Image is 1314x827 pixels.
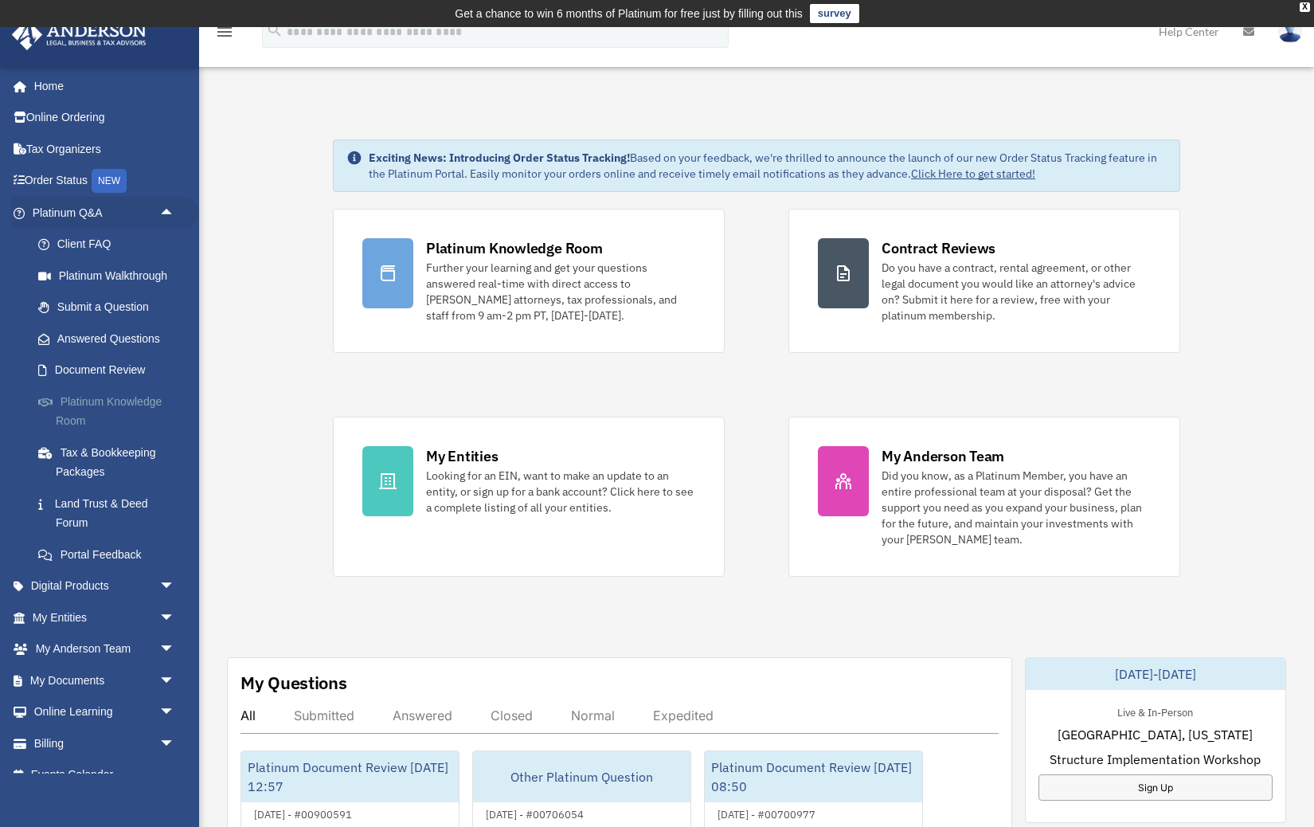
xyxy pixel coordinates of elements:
div: Contract Reviews [882,238,995,258]
div: Submitted [294,707,354,723]
div: [DATE]-[DATE] [1026,658,1286,690]
div: Get a chance to win 6 months of Platinum for free just by filling out this [455,4,803,23]
a: Click Here to get started! [911,167,1035,181]
a: Portal Feedback [22,539,199,570]
div: My Entities [426,446,498,466]
a: Platinum Walkthrough [22,260,199,292]
div: Platinum Document Review [DATE] 12:57 [241,751,459,802]
a: Submit a Question [22,292,199,323]
div: Answered [393,707,452,723]
div: Expedited [653,707,714,723]
div: NEW [92,169,127,193]
a: Platinum Knowledge Room Further your learning and get your questions answered real-time with dire... [333,209,725,353]
span: arrow_drop_up [159,197,191,229]
a: My Anderson Team Did you know, as a Platinum Member, you have an entire professional team at your... [788,417,1180,577]
a: Tax & Bookkeeping Packages [22,437,199,488]
a: My Documentsarrow_drop_down [11,664,199,696]
span: arrow_drop_down [159,633,191,666]
div: Based on your feedback, we're thrilled to announce the launch of our new Order Status Tracking fe... [369,150,1167,182]
a: Digital Productsarrow_drop_down [11,570,199,602]
strong: Exciting News: Introducing Order Status Tracking! [369,151,630,165]
span: arrow_drop_down [159,602,191,634]
a: survey [810,4,859,23]
span: arrow_drop_down [159,727,191,760]
span: arrow_drop_down [159,664,191,697]
a: Document Review [22,355,199,386]
a: Order StatusNEW [11,165,199,198]
div: [DATE] - #00706054 [473,805,596,821]
div: Normal [571,707,615,723]
div: Platinum Knowledge Room [426,238,603,258]
div: Did you know, as a Platinum Member, you have an entire professional team at your disposal? Get th... [882,468,1151,547]
i: menu [215,22,234,41]
div: My Anderson Team [882,446,1004,466]
span: arrow_drop_down [159,696,191,729]
div: close [1300,2,1310,12]
div: Platinum Document Review [DATE] 08:50 [705,751,922,802]
div: Do you have a contract, rental agreement, or other legal document you would like an attorney's ad... [882,260,1151,323]
a: Platinum Q&Aarrow_drop_up [11,197,199,229]
div: Closed [491,707,533,723]
a: Billingarrow_drop_down [11,727,199,759]
a: Contract Reviews Do you have a contract, rental agreement, or other legal document you would like... [788,209,1180,353]
a: Events Calendar [11,759,199,791]
a: Land Trust & Deed Forum [22,488,199,539]
a: Online Ordering [11,102,199,134]
div: Live & In-Person [1105,703,1206,719]
div: [DATE] - #00900591 [241,805,365,821]
span: Structure Implementation Workshop [1050,750,1261,769]
div: [DATE] - #00700977 [705,805,828,821]
div: Further your learning and get your questions answered real-time with direct access to [PERSON_NAM... [426,260,695,323]
img: User Pic [1278,20,1302,43]
a: Sign Up [1038,774,1273,801]
div: All [241,707,256,723]
a: Tax Organizers [11,133,199,165]
a: Home [11,70,191,102]
div: My Questions [241,671,347,695]
a: My Entities Looking for an EIN, want to make an update to an entity, or sign up for a bank accoun... [333,417,725,577]
a: menu [215,28,234,41]
div: Looking for an EIN, want to make an update to an entity, or sign up for a bank account? Click her... [426,468,695,515]
a: My Entitiesarrow_drop_down [11,602,199,633]
span: [GEOGRAPHIC_DATA], [US_STATE] [1058,725,1253,744]
span: arrow_drop_down [159,570,191,603]
a: My Anderson Teamarrow_drop_down [11,633,199,665]
a: Online Learningarrow_drop_down [11,696,199,728]
img: Anderson Advisors Platinum Portal [7,19,151,50]
a: Answered Questions [22,323,199,355]
i: search [266,22,284,39]
a: Platinum Knowledge Room [22,386,199,437]
div: Other Platinum Question [473,751,690,802]
a: Client FAQ [22,229,199,261]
